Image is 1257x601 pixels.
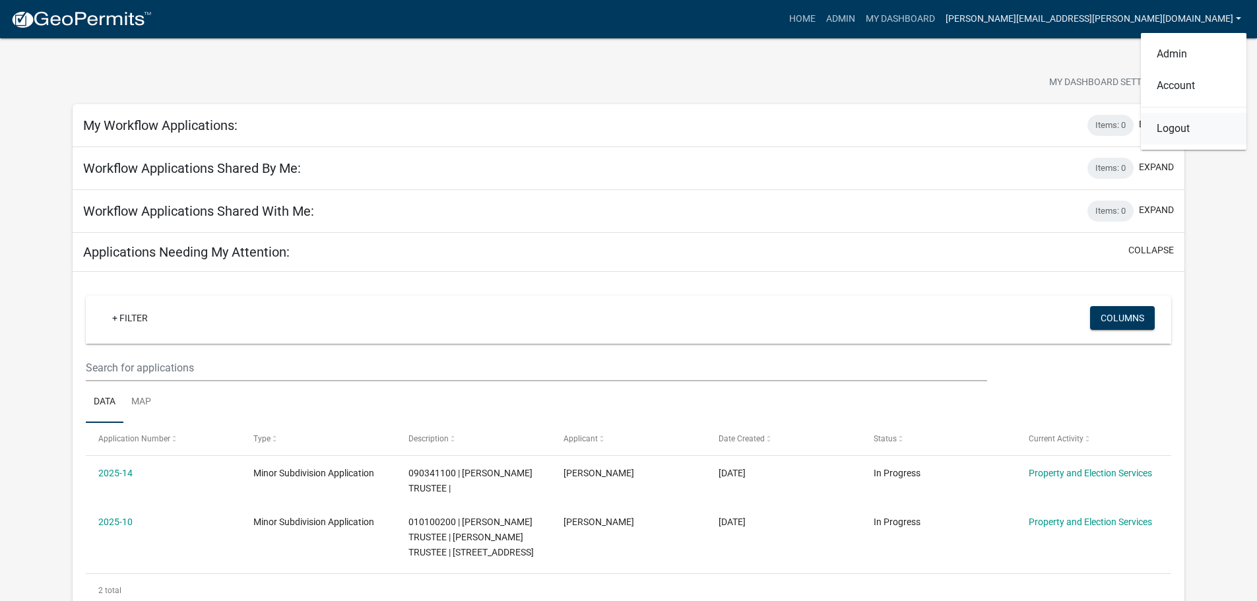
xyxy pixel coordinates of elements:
input: Search for applications [86,354,986,381]
datatable-header-cell: Type [241,423,396,455]
button: expand [1139,203,1174,217]
button: My Dashboard Settingssettings [1039,70,1192,96]
span: Calvin Priem [564,517,634,527]
span: Description [408,434,449,443]
div: Items: 0 [1087,115,1134,136]
datatable-header-cell: Applicant [551,423,706,455]
button: collapse [1128,243,1174,257]
div: Items: 0 [1087,201,1134,222]
button: expand [1139,160,1174,174]
span: 010100200 | CALVIN K PRIEM TRUSTEE | KAREN M PRIEM TRUSTEE | 3635 360TH AVE [408,517,534,557]
datatable-header-cell: Application Number [86,423,241,455]
a: Map [123,381,159,424]
a: 2025-14 [98,468,133,478]
datatable-header-cell: Date Created [706,423,861,455]
span: Tricia Kronebusch [564,468,634,478]
span: 07/30/2025 [719,468,746,478]
span: 090341100 | JOSEPH E BORNEKE TRUSTEE | [408,468,532,493]
span: My Dashboard Settings [1049,75,1163,91]
a: Property and Election Services [1029,517,1152,527]
h5: Workflow Applications Shared By Me: [83,160,301,176]
span: 07/11/2025 [719,517,746,527]
span: Status [874,434,897,443]
div: Items: 0 [1087,158,1134,179]
datatable-header-cell: Current Activity [1015,423,1171,455]
button: expand [1139,117,1174,131]
a: Home [784,7,821,32]
span: Current Activity [1029,434,1083,443]
div: [PERSON_NAME][EMAIL_ADDRESS][PERSON_NAME][DOMAIN_NAME] [1141,33,1246,150]
datatable-header-cell: Status [860,423,1015,455]
a: [PERSON_NAME][EMAIL_ADDRESS][PERSON_NAME][DOMAIN_NAME] [940,7,1246,32]
span: In Progress [874,517,920,527]
a: Property and Election Services [1029,468,1152,478]
a: 2025-10 [98,517,133,527]
span: Date Created [719,434,765,443]
a: Data [86,381,123,424]
a: Admin [821,7,860,32]
span: Minor Subdivision Application [253,468,374,478]
h5: Workflow Applications Shared With Me: [83,203,314,219]
a: Admin [1141,38,1246,70]
a: Logout [1141,113,1246,144]
span: Application Number [98,434,170,443]
button: Columns [1090,306,1155,330]
span: Applicant [564,434,598,443]
h5: My Workflow Applications: [83,117,238,133]
a: My Dashboard [860,7,940,32]
span: Type [253,434,271,443]
span: Minor Subdivision Application [253,517,374,527]
h5: Applications Needing My Attention: [83,244,290,260]
datatable-header-cell: Description [396,423,551,455]
span: In Progress [874,468,920,478]
a: Account [1141,70,1246,102]
a: + Filter [102,306,158,330]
